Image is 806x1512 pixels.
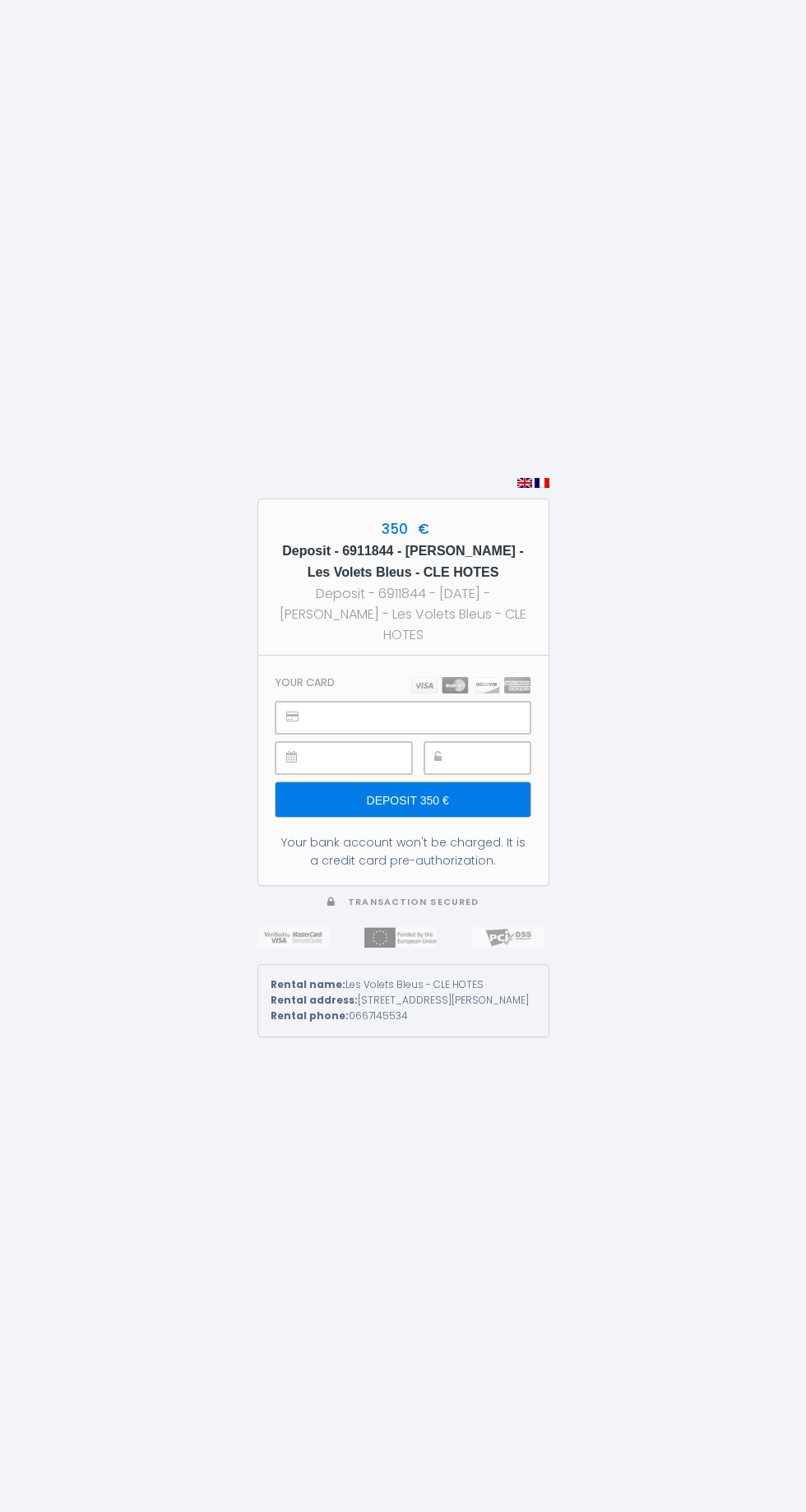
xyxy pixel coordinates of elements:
div: Deposit - 6911844 - [DATE] - [PERSON_NAME] - Les Volets Bleus - CLE HOTES [273,583,534,645]
span: 350 € [378,519,429,539]
img: fr.png [535,478,549,488]
img: en.png [517,478,532,488]
img: carts.png [411,677,530,693]
iframe: Secure payment input frame [461,743,530,773]
div: 0667145534 [271,1009,536,1024]
strong: Rental address: [271,993,358,1007]
h3: Your card [276,676,335,689]
iframe: Secure payment input frame [313,743,410,773]
div: Your bank account won't be charged. It is a credit card pre-authorization. [276,833,530,870]
iframe: Secure payment input frame [313,703,529,733]
h5: Deposit - 6911844 - [PERSON_NAME] - Les Volets Bleus - CLE HOTES [273,540,534,583]
div: [STREET_ADDRESS][PERSON_NAME] [271,993,536,1009]
input: Deposit 350 € [276,782,530,817]
span: Transaction secured [348,896,479,908]
div: Les Volets Bleus - CLE HOTES [271,977,536,993]
strong: Rental name: [271,977,345,991]
strong: Rental phone: [271,1009,349,1023]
